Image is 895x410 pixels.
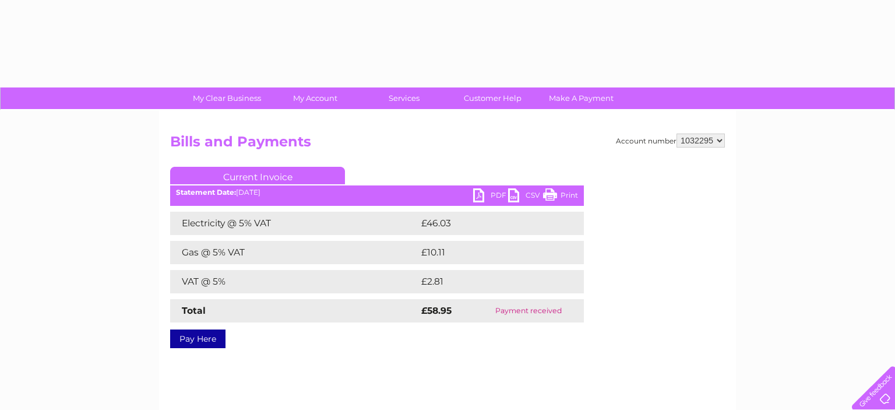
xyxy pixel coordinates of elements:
div: [DATE] [170,188,584,197]
a: Print [543,188,578,205]
a: PDF [473,188,508,205]
a: Current Invoice [170,167,345,184]
td: VAT @ 5% [170,270,418,293]
a: My Clear Business [179,87,275,109]
a: Services [356,87,452,109]
strong: £58.95 [421,305,452,316]
strong: Total [182,305,206,316]
td: Payment received [474,299,584,323]
td: Electricity @ 5% VAT [170,212,418,235]
td: £46.03 [418,212,561,235]
div: Account number [616,134,725,148]
b: Statement Date: [176,188,236,197]
a: Pay Here [170,330,225,348]
a: Customer Help [445,87,541,109]
a: Make A Payment [533,87,629,109]
td: £2.81 [418,270,555,293]
h2: Bills and Payments [170,134,725,156]
td: £10.11 [418,241,556,264]
a: CSV [508,188,543,205]
td: Gas @ 5% VAT [170,241,418,264]
a: My Account [267,87,364,109]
